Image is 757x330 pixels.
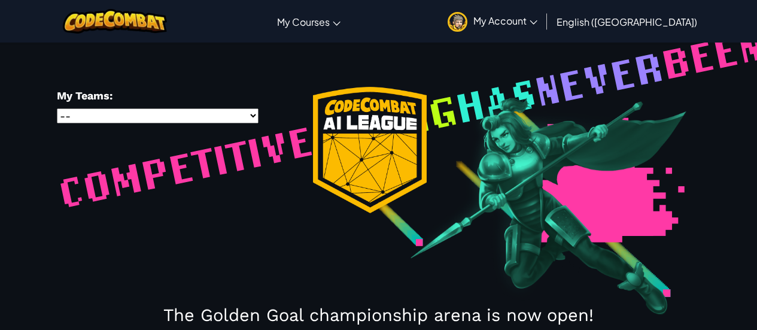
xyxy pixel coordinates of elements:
[557,16,697,28] span: English ([GEOGRAPHIC_DATA])
[473,14,537,27] span: My Account
[530,39,668,118] span: never
[57,87,113,104] label: My Teams:
[448,12,467,32] img: avatar
[551,5,703,38] a: English ([GEOGRAPHIC_DATA])
[63,9,168,34] img: CodeCombat logo
[53,113,318,219] span: Competitive
[277,16,330,28] span: My Courses
[442,2,543,40] a: My Account
[271,5,346,38] a: My Courses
